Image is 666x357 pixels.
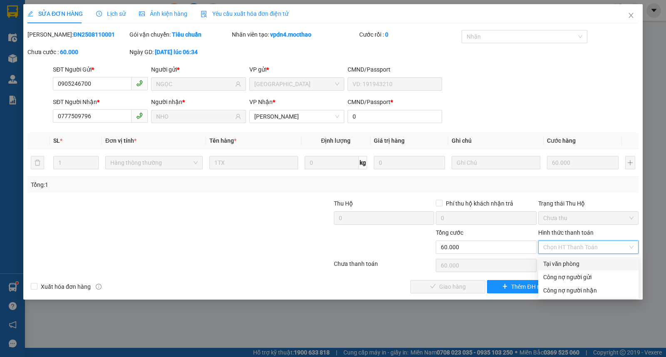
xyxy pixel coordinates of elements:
[235,114,241,119] span: user
[359,156,367,169] span: kg
[151,65,246,74] div: Người gửi
[105,137,137,144] span: Đơn vị tính
[348,65,442,74] div: CMND/Passport
[538,229,594,236] label: Hình thức thanh toán
[538,270,639,284] div: Cước gửi hàng sẽ được ghi vào công nợ của người gửi
[442,199,517,208] span: Phí thu hộ khách nhận trả
[410,280,485,293] button: checkGiao hàng
[385,31,388,38] b: 0
[348,97,442,107] div: CMND/Passport
[27,47,128,57] div: Chưa cước :
[232,30,358,39] div: Nhân viên tạo:
[547,137,576,144] span: Cước hàng
[136,112,143,119] span: phone
[201,10,288,17] span: Yêu cầu xuất hóa đơn điện tử
[27,30,128,39] div: [PERSON_NAME]:
[619,4,643,27] button: Close
[547,156,618,169] input: 0
[53,137,60,144] span: SL
[235,81,241,87] span: user
[436,229,463,236] span: Tổng cước
[333,259,435,274] div: Chưa thanh toán
[156,112,234,121] input: Tên người nhận
[27,11,33,17] span: edit
[139,10,187,17] span: Ảnh kiện hàng
[129,47,230,57] div: Ngày GD:
[129,30,230,39] div: Gói vận chuyển:
[37,282,94,291] span: Xuất hóa đơn hàng
[249,65,344,74] div: VP gửi
[374,156,445,169] input: 0
[359,30,460,39] div: Cước rồi :
[139,11,145,17] span: picture
[136,80,143,87] span: phone
[625,156,635,169] button: plus
[201,11,207,17] img: icon
[538,284,639,297] div: Cước gửi hàng sẽ được ghi vào công nợ của người nhận
[73,31,115,38] b: ĐN2508110001
[254,110,339,123] span: Tuy Hòa
[543,273,634,282] div: Công nợ người gửi
[502,283,508,290] span: plus
[27,10,83,17] span: SỬA ĐƠN HÀNG
[96,11,102,17] span: clock-circle
[511,282,547,291] span: Thêm ĐH mới
[543,241,634,253] span: Chọn HT Thanh Toán
[209,137,236,144] span: Tên hàng
[156,79,234,89] input: Tên người gửi
[452,156,540,169] input: Ghi Chú
[96,10,126,17] span: Lịch sử
[31,156,44,169] button: delete
[209,156,298,169] input: VD: Bàn, Ghế
[151,97,246,107] div: Người nhận
[96,284,102,290] span: info-circle
[374,137,405,144] span: Giá trị hàng
[487,280,562,293] button: plusThêm ĐH mới
[334,200,353,207] span: Thu Hộ
[543,286,634,295] div: Công nợ người nhận
[538,199,639,208] div: Trạng thái Thu Hộ
[249,99,273,105] span: VP Nhận
[270,31,311,38] b: vpdn4.mocthao
[348,77,442,91] input: VD: 191943210
[543,259,634,268] div: Tại văn phòng
[254,78,339,90] span: Đà Nẵng
[31,180,258,189] div: Tổng: 1
[543,212,634,224] span: Chưa thu
[448,133,544,149] th: Ghi chú
[53,65,148,74] div: SĐT Người Gửi
[53,97,148,107] div: SĐT Người Nhận
[172,31,201,38] b: Tiêu chuẩn
[60,49,78,55] b: 60.000
[110,156,198,169] span: Hàng thông thường
[155,49,198,55] b: [DATE] lúc 06:34
[321,137,350,144] span: Định lượng
[628,12,634,19] span: close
